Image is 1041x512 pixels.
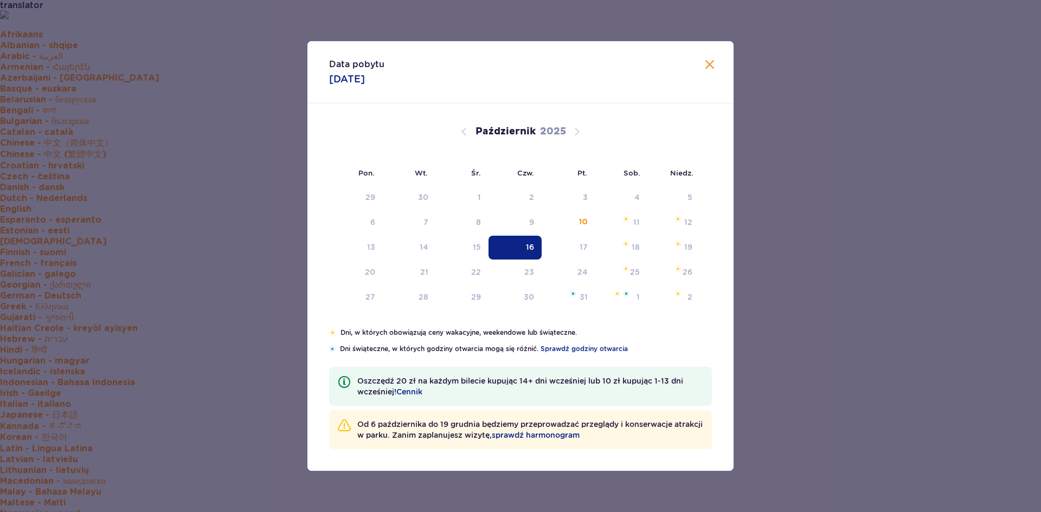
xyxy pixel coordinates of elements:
[471,291,481,302] div: 29
[329,186,383,210] td: Data niedostępna. poniedziałek, 29 września 2025
[329,261,383,284] td: poniedziałek, 20 października 2025
[423,217,428,228] div: 7
[329,236,383,260] td: poniedziałek, 13 października 2025
[541,344,628,354] a: Sprawdź godziny otwarcia
[614,290,621,297] img: Pomarańczowa gwiazdka
[526,242,534,252] div: 16
[687,291,692,302] div: 2
[540,125,566,138] p: 2025
[647,211,700,235] td: niedziela, 12 października 2025
[674,216,682,222] img: Pomarańczowa gwiazdka
[489,286,542,309] td: czwartek, 30 października 2025
[577,168,587,177] small: Pt.
[329,346,336,352] img: Niebieska gwiazdka
[383,261,436,284] td: wtorek, 21 października 2025
[542,211,595,235] td: piątek, 10 października 2025
[415,168,428,177] small: Wt.
[670,168,693,177] small: Niedz.
[473,242,481,252] div: 15
[623,290,629,297] img: Niebieska gwiazdka
[633,217,640,228] div: 11
[329,286,383,309] td: poniedziałek, 27 października 2025
[577,267,588,277] div: 24
[357,419,703,440] p: Od 6 października do 19 grudnia będziemy przeprowadzać przeglądy i konserwacje atrakcji w parku. ...
[420,267,428,277] div: 21
[595,261,648,284] td: sobota, 25 października 2025
[622,216,629,222] img: Pomarańczowa gwiazdka
[329,59,384,70] p: Data pobytu
[365,291,375,302] div: 27
[624,168,640,177] small: Sob.
[489,186,542,210] td: Data niedostępna. czwartek, 2 października 2025
[647,186,700,210] td: Data niedostępna. niedziela, 5 października 2025
[357,375,703,397] p: Oszczędź 20 zł na każdym bilecie kupując 14+ dni wcześniej lub 10 zł kupując 1-13 dni wcześniej!
[436,261,489,284] td: środa, 22 października 2025
[632,242,640,252] div: 18
[340,344,712,354] p: Dni świąteczne, w których godziny otwarcia mogą się różnić.
[436,211,489,235] td: Data niedostępna. środa, 8 października 2025
[647,286,700,309] td: niedziela, 2 listopada 2025
[674,241,682,247] img: Pomarańczowa gwiazdka
[365,192,375,203] div: 29
[471,168,481,177] small: Śr.
[436,286,489,309] td: środa, 29 października 2025
[476,217,481,228] div: 8
[580,242,588,252] div: 17
[637,291,640,302] div: 1
[436,186,489,210] td: Data niedostępna. środa, 1 października 2025
[489,261,542,284] td: czwartek, 23 października 2025
[396,386,422,397] a: Cennik
[458,125,471,138] button: Poprzedni miesiąc
[703,59,716,72] button: Zamknij
[634,192,640,203] div: 4
[570,290,576,297] img: Niebieska gwiazdka
[475,125,536,138] p: Październik
[595,186,648,210] td: Data niedostępna. sobota, 4 października 2025
[517,168,534,177] small: Czw.
[489,236,542,260] td: Data zaznaczona. czwartek, 16 października 2025
[524,291,534,302] div: 30
[420,242,428,252] div: 14
[595,211,648,235] td: sobota, 11 października 2025
[365,267,375,277] div: 20
[622,241,629,247] img: Pomarańczowa gwiazdka
[383,236,436,260] td: wtorek, 14 października 2025
[580,291,588,302] div: 31
[529,192,534,203] div: 2
[471,267,481,277] div: 22
[683,267,692,277] div: 26
[542,236,595,260] td: piątek, 17 października 2025
[674,265,682,272] img: Pomarańczowa gwiazdka
[358,168,375,177] small: Pon.
[383,286,436,309] td: wtorek, 28 października 2025
[687,192,692,203] div: 5
[383,186,436,210] td: Data niedostępna. wtorek, 30 września 2025
[524,267,534,277] div: 23
[647,236,700,260] td: niedziela, 19 października 2025
[419,291,428,302] div: 28
[579,217,588,228] div: 10
[529,217,534,228] div: 9
[340,328,712,338] p: Dni, w których obowiązują ceny wakacyjne, weekendowe lub świąteczne.
[570,125,583,138] button: Następny miesiąc
[418,192,428,203] div: 30
[329,211,383,235] td: Data niedostępna. poniedziałek, 6 października 2025
[684,242,692,252] div: 19
[329,73,365,86] p: [DATE]
[595,236,648,260] td: sobota, 18 października 2025
[647,261,700,284] td: niedziela, 26 października 2025
[583,192,588,203] div: 3
[622,265,629,272] img: Pomarańczowa gwiazdka
[383,211,436,235] td: Data niedostępna. wtorek, 7 października 2025
[492,430,580,440] a: sprawdź harmonogram
[595,286,648,309] td: sobota, 1 listopada 2025
[436,236,489,260] td: środa, 15 października 2025
[329,329,336,336] img: Pomarańczowa gwiazdka
[542,261,595,284] td: piątek, 24 października 2025
[542,286,595,309] td: piątek, 31 października 2025
[478,192,481,203] div: 1
[370,217,375,228] div: 6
